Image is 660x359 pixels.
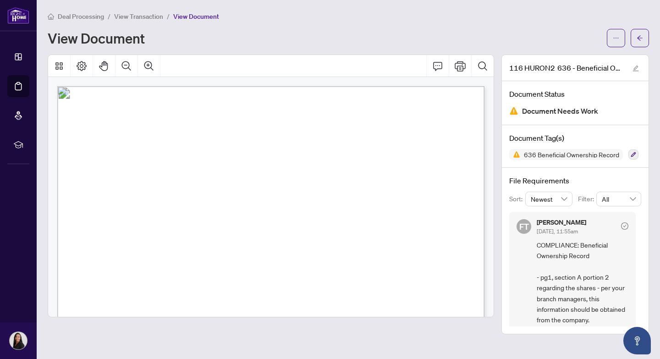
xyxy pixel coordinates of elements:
[509,62,624,73] span: 116 HURON2 636 - Beneficial Ownership Record 1.pdf
[10,332,27,349] img: Profile Icon
[173,12,219,21] span: View Document
[509,106,518,116] img: Document Status
[48,31,145,45] h1: View Document
[537,228,578,235] span: [DATE], 11:55am
[537,219,586,226] h5: [PERSON_NAME]
[520,151,623,158] span: 636 Beneficial Ownership Record
[7,7,29,24] img: logo
[613,35,619,41] span: ellipsis
[531,192,567,206] span: Newest
[621,222,628,230] span: check-circle
[522,105,598,117] span: Document Needs Work
[602,192,636,206] span: All
[509,149,520,160] img: Status Icon
[623,327,651,354] button: Open asap
[108,11,110,22] li: /
[519,220,529,233] span: FT
[167,11,170,22] li: /
[509,194,525,204] p: Sort:
[58,12,104,21] span: Deal Processing
[509,175,641,186] h4: File Requirements
[509,133,641,144] h4: Document Tag(s)
[509,88,641,99] h4: Document Status
[637,35,643,41] span: arrow-left
[632,65,639,72] span: edit
[48,13,54,20] span: home
[114,12,163,21] span: View Transaction
[578,194,596,204] p: Filter:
